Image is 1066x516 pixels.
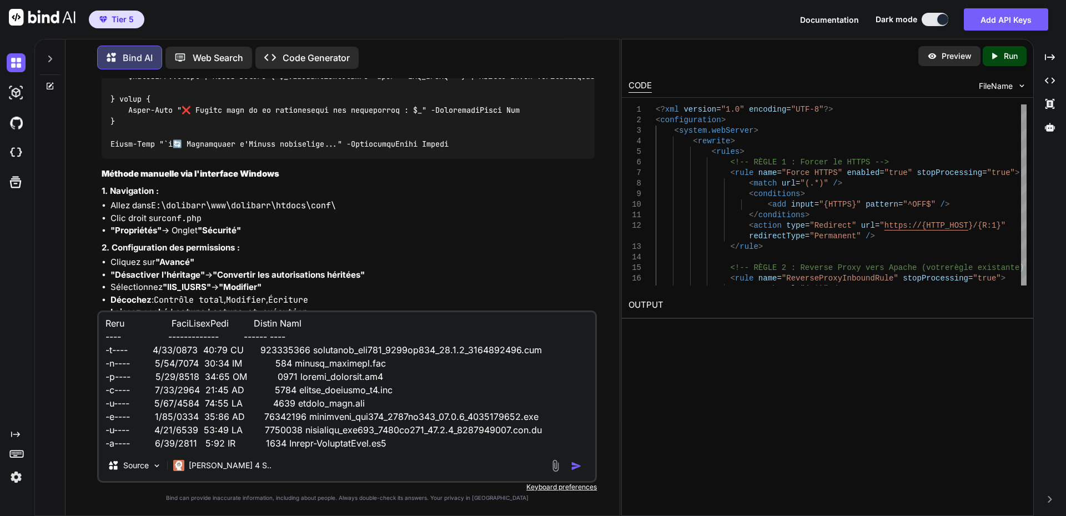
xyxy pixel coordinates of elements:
span: configuration [660,116,721,124]
span: > [721,116,725,124]
span: = [716,105,721,114]
p: Bind can provide inaccurate information, including about people. Always double-check its answers.... [97,494,597,502]
div: 6 [628,157,641,168]
span: rewrite [697,137,730,146]
span: "1.0" [721,105,744,114]
span: / [833,284,837,293]
span: match [753,179,777,188]
span: version [683,105,716,114]
div: 14 [628,252,641,263]
img: githubDark [7,113,26,132]
div: 10 [628,199,641,210]
strong: "Propriétés" [110,225,162,236]
span: = [875,221,879,230]
div: 4 [628,136,641,147]
span: Tier 5 [112,14,134,25]
div: 13 [628,242,641,252]
strong: Décochez [110,294,152,305]
textarea: LO I:\dolorsit> Ametco-AdipisciNgel.se9 Doeius-TemporinCidi.ut8 : Lab etdo 'Magnaa-EnimadmiNimv.q... [99,312,595,450]
span: match [753,284,777,293]
div: 2 [628,115,641,126]
span: rule [740,242,758,251]
p: Code Generator [283,51,350,64]
div: 1 [628,104,641,115]
span: règle existante) --> [949,263,1043,272]
span: = [879,168,884,177]
span: redirectType [749,232,805,241]
li: → [110,269,595,282]
code: Lecture [170,307,205,318]
span: rule [735,168,753,177]
code: E:\dolibarr\www\dolibarr\htdocs\conf\ [151,200,336,211]
p: [PERSON_NAME] 4 S.. [189,460,271,471]
span: url [782,179,796,188]
span: = [805,221,809,230]
div: 15 [628,263,641,273]
span: "true" [987,168,1014,177]
div: CODE [628,79,652,93]
li: Clic droit sur [110,212,595,225]
span: name [758,274,777,283]
img: darkChat [7,53,26,72]
span: pattern [866,200,898,209]
span: name [758,168,777,177]
img: darkAi-studio [7,83,26,102]
span: conditions [753,189,800,198]
span: add [772,200,786,209]
span: <? [656,105,665,114]
strong: 1. Navigation : [102,186,159,196]
span: ?> [823,105,833,114]
img: attachment [549,459,562,472]
span: > [870,232,874,241]
code: Modifier [226,294,266,305]
span: "true" [884,168,912,177]
li: → Onglet [110,224,595,237]
span: = [898,200,903,209]
span: action [753,221,781,230]
p: Bind AI [123,51,153,64]
button: Documentation [800,14,859,26]
span: = [814,200,818,209]
div: 11 [628,210,641,221]
button: Add API Keys [964,8,1048,31]
span: "(.*)" [800,284,828,293]
strong: Méthode manuelle via l'interface Windows [102,168,279,179]
span: enabled [847,168,879,177]
span: <!-- RÈGLE 2 : Reverse Proxy vers Apache (votre [730,263,949,272]
span: url [782,284,796,293]
span: system.webServer [679,126,753,135]
h2: OUTPUT [622,292,1033,318]
span: < [749,284,753,293]
span: type [786,221,805,230]
div: 16 [628,273,641,284]
span: < [767,200,772,209]
span: </ [749,211,758,219]
strong: "IIS_IUSRS" [163,282,211,292]
p: Web Search [193,51,243,64]
button: premiumTier 5 [89,11,144,28]
span: <!-- RÈGLE 1 : Forcer le HTTPS --> [730,158,889,167]
div: 12 [628,221,641,231]
span: = [982,168,987,177]
span: > [945,200,949,209]
li: Sélectionnez → [110,281,595,294]
img: Bind AI [9,9,76,26]
p: Run [1004,51,1018,62]
span: = [777,168,781,177]
span: > [758,242,762,251]
span: = [796,284,800,293]
span: "Redirect" [809,221,856,230]
span: > [753,126,758,135]
div: 5 [628,147,641,157]
span: / [940,200,944,209]
code: conf.php [162,213,202,224]
span: "UTF-8" [791,105,823,114]
li: Cliquez sur [110,256,595,269]
p: Keyboard preferences [97,483,597,492]
span: rule [735,274,753,283]
span: = [968,274,973,283]
span: < [730,274,735,283]
span: = [786,105,791,114]
code: Lecture et exécution [208,307,308,318]
div: 7 [628,168,641,178]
